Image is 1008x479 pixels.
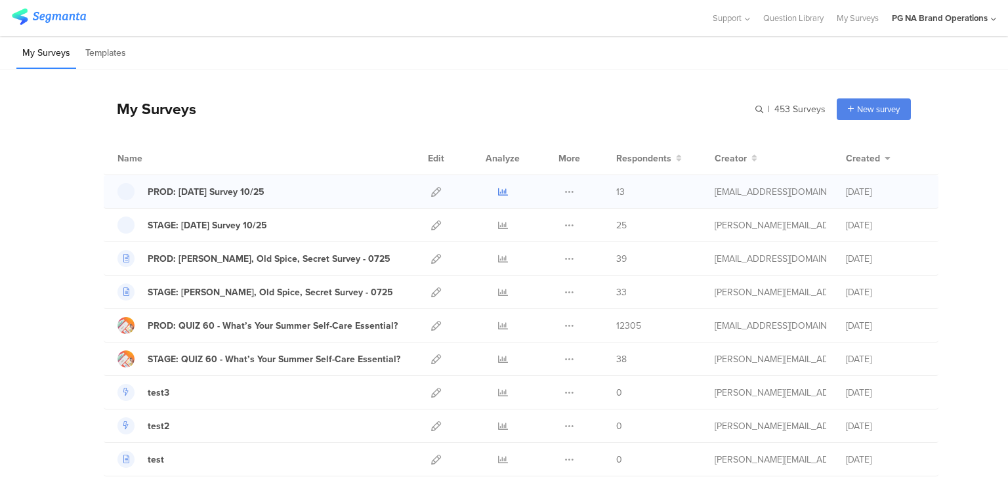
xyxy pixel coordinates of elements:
[766,102,772,116] span: |
[846,185,925,199] div: [DATE]
[616,285,627,299] span: 33
[148,219,267,232] div: STAGE: Diwali Survey 10/25
[846,252,925,266] div: [DATE]
[117,417,169,434] a: test2
[715,185,826,199] div: yadav.vy.3@pg.com
[715,386,826,400] div: larson.m@pg.com
[715,152,757,165] button: Creator
[715,152,747,165] span: Creator
[846,285,925,299] div: [DATE]
[148,185,264,199] div: PROD: Diwali Survey 10/25
[117,183,264,200] a: PROD: [DATE] Survey 10/25
[12,9,86,25] img: segmanta logo
[117,384,169,401] a: test3
[846,219,925,232] div: [DATE]
[104,98,196,120] div: My Surveys
[148,352,400,366] div: STAGE: QUIZ 60 - What’s Your Summer Self-Care Essential?
[774,102,826,116] span: 453 Surveys
[715,319,826,333] div: kumar.h.7@pg.com
[616,185,625,199] span: 13
[79,38,132,69] li: Templates
[616,386,622,400] span: 0
[715,252,826,266] div: yadav.vy.3@pg.com
[148,386,169,400] div: test3
[715,219,826,232] div: shirley.j@pg.com
[117,250,390,267] a: PROD: [PERSON_NAME], Old Spice, Secret Survey - 0725
[148,252,390,266] div: PROD: Olay, Old Spice, Secret Survey - 0725
[117,217,267,234] a: STAGE: [DATE] Survey 10/25
[616,419,622,433] span: 0
[616,352,627,366] span: 38
[616,453,622,467] span: 0
[892,12,988,24] div: PG NA Brand Operations
[117,451,164,468] a: test
[715,285,826,299] div: shirley.j@pg.com
[148,319,398,333] div: PROD: QUIZ 60 - What’s Your Summer Self-Care Essential?
[117,317,398,334] a: PROD: QUIZ 60 - What’s Your Summer Self-Care Essential?
[616,252,627,266] span: 39
[16,38,76,69] li: My Surveys
[616,152,682,165] button: Respondents
[148,419,169,433] div: test2
[117,350,400,367] a: STAGE: QUIZ 60 - What’s Your Summer Self-Care Essential?
[713,12,742,24] span: Support
[846,386,925,400] div: [DATE]
[555,142,583,175] div: More
[483,142,522,175] div: Analyze
[148,453,164,467] div: test
[857,103,900,115] span: New survey
[846,352,925,366] div: [DATE]
[715,352,826,366] div: shirley.j@pg.com
[846,419,925,433] div: [DATE]
[422,142,450,175] div: Edit
[117,152,196,165] div: Name
[616,319,641,333] span: 12305
[117,283,393,301] a: STAGE: [PERSON_NAME], Old Spice, Secret Survey - 0725
[148,285,393,299] div: STAGE: Olay, Old Spice, Secret Survey - 0725
[715,453,826,467] div: larson.m@pg.com
[616,152,671,165] span: Respondents
[846,152,880,165] span: Created
[846,152,891,165] button: Created
[846,319,925,333] div: [DATE]
[616,219,627,232] span: 25
[715,419,826,433] div: larson.m@pg.com
[846,453,925,467] div: [DATE]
